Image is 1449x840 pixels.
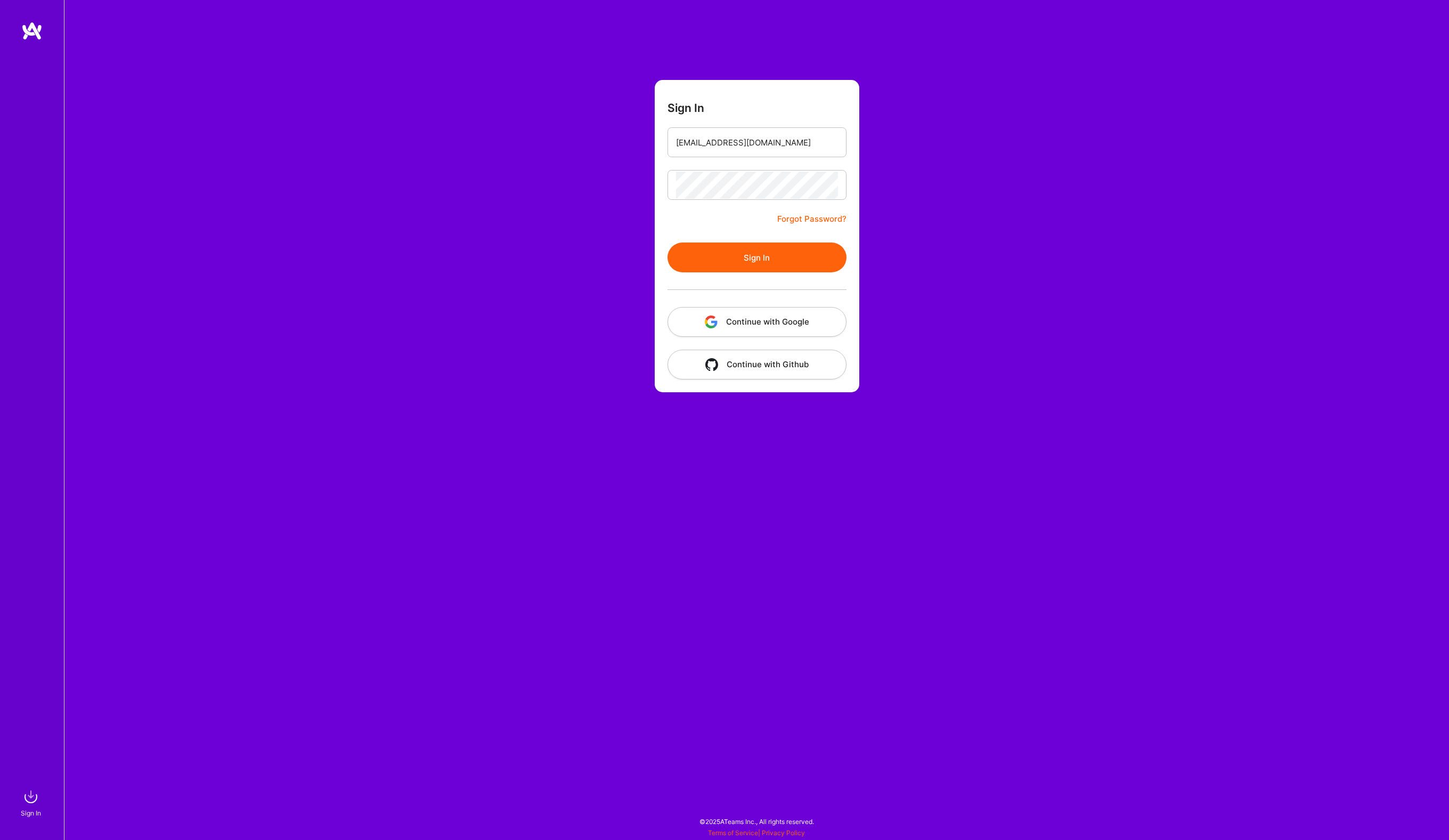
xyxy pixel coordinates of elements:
[676,129,838,156] input: Email...
[708,829,758,837] a: Terms of Service
[64,808,1449,835] div: © 2025 ATeams Inc., All rights reserved.
[667,243,846,272] button: Sign In
[667,307,846,337] button: Continue with Google
[20,786,42,807] img: sign in
[708,829,805,837] span: |
[777,213,846,225] a: Forgot Password?
[705,358,718,371] img: icon
[667,350,846,379] button: Continue with Github
[667,101,704,115] h3: Sign In
[705,316,718,328] img: icon
[21,807,41,819] div: Sign In
[21,21,43,41] img: logo
[22,786,42,819] a: sign inSign In
[762,829,805,837] a: Privacy Policy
